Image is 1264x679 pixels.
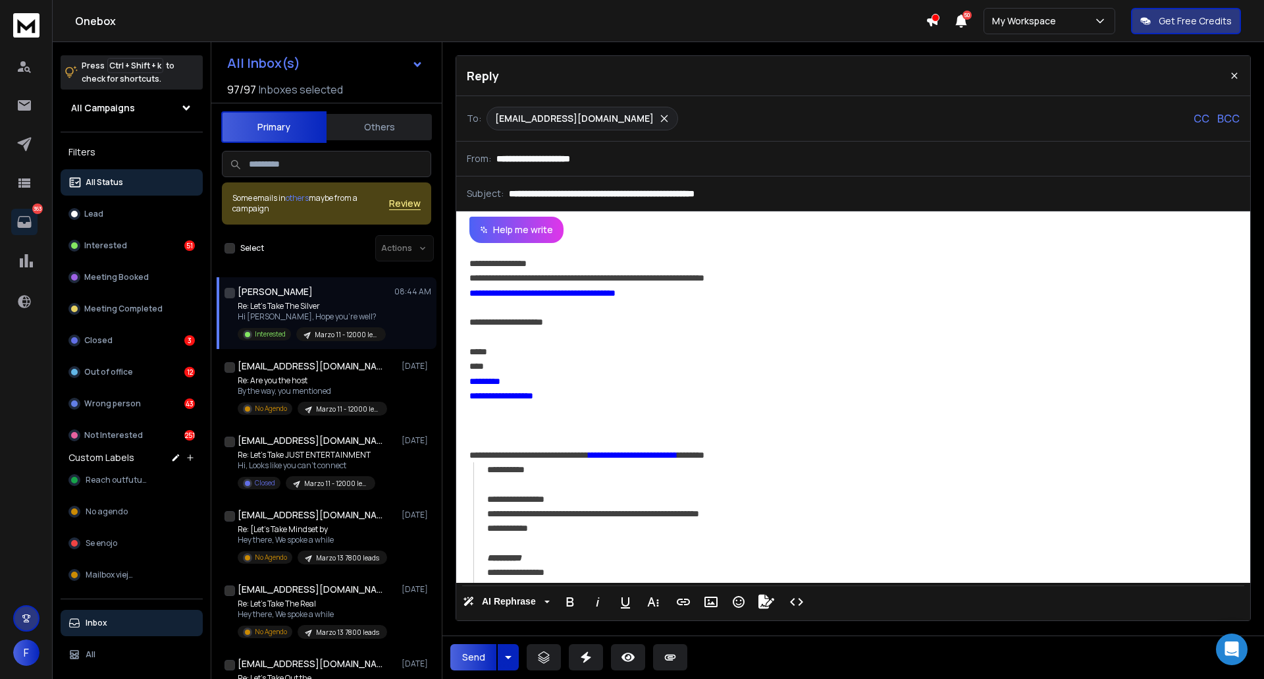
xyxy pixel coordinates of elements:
span: Se enojo [86,538,117,549]
div: 3 [184,335,195,346]
button: All Campaigns [61,95,203,121]
p: Interested [84,240,127,251]
button: Reach outfuture [61,467,203,493]
p: No Agendo [255,553,287,562]
p: Interested [255,329,286,339]
p: Lead [84,209,103,219]
h1: [EMAIL_ADDRESS][DOMAIN_NAME] [238,434,382,447]
button: Primary [221,111,327,143]
div: 12 [184,367,195,377]
p: Not Interested [84,430,143,441]
button: All Status [61,169,203,196]
button: Inbox [61,610,203,636]
span: others [286,192,309,204]
a: 363 [11,209,38,235]
label: Select [240,243,264,254]
button: Wrong person43 [61,391,203,417]
p: BCC [1217,111,1240,126]
button: Underline (Ctrl+U) [613,589,638,615]
p: Closed [84,335,113,346]
button: Interested51 [61,232,203,259]
button: All [61,641,203,668]
p: Meeting Completed [84,304,163,314]
p: By the way, you mentioned [238,386,387,396]
span: 97 / 97 [227,82,256,97]
p: [DATE] [402,510,431,520]
div: 51 [184,240,195,251]
h1: [PERSON_NAME] [238,285,313,298]
button: F [13,639,39,666]
p: Hey there, We spoke a while [238,609,387,620]
button: No agendo [61,499,203,525]
p: Marzo 13 7800 leads [316,553,379,563]
h1: [EMAIL_ADDRESS][DOMAIN_NAME] [238,657,382,670]
p: CC [1194,111,1209,126]
p: All [86,649,95,660]
h1: All Campaigns [71,101,135,115]
p: No Agendo [255,627,287,637]
div: Open Intercom Messenger [1216,634,1248,665]
span: AI Rephrase [479,596,539,607]
button: Get Free Credits [1131,8,1241,34]
p: Subject: [467,187,504,200]
p: Marzo 11 - 12000 leads G Personal [304,479,367,489]
button: All Inbox(s) [217,50,434,76]
p: Get Free Credits [1159,14,1232,28]
button: Italic (Ctrl+I) [585,589,610,615]
h3: Filters [61,143,203,161]
p: Re: Are you the host [238,375,387,386]
button: Closed3 [61,327,203,354]
p: 363 [32,204,43,214]
p: Re: Let’s Take The Real [238,599,387,609]
p: [DATE] [402,584,431,595]
span: Reach outfuture [86,475,149,485]
button: Others [327,113,432,142]
p: [DATE] [402,435,431,446]
p: Meeting Booked [84,272,149,283]
p: Marzo 11 - 12000 leads G Personal [315,330,378,340]
button: AI Rephrase [460,589,552,615]
h1: [EMAIL_ADDRESS][DOMAIN_NAME] [238,583,382,596]
button: Help me write [469,217,564,243]
button: Send [450,644,496,670]
p: Wrong person [84,398,141,409]
span: No agendo [86,506,128,517]
p: All Status [86,177,123,188]
button: Review [389,197,421,210]
p: My Workspace [992,14,1061,28]
p: 08:44 AM [394,286,431,297]
img: logo [13,13,39,38]
div: 251 [184,430,195,441]
span: 50 [962,11,972,20]
p: Marzo 11 - 12000 leads G Personal [316,404,379,414]
p: Out of office [84,367,133,377]
h3: Inboxes selected [259,82,343,97]
p: [DATE] [402,659,431,669]
div: Some emails in maybe from a campaign [232,193,389,214]
p: [EMAIL_ADDRESS][DOMAIN_NAME] [495,112,654,125]
button: Meeting Booked [61,264,203,290]
h1: [EMAIL_ADDRESS][DOMAIN_NAME] [238,508,382,522]
button: Insert Image (Ctrl+P) [698,589,724,615]
button: Emoticons [726,589,751,615]
p: To: [467,112,481,125]
h1: Onebox [75,13,926,29]
p: Hi [PERSON_NAME], Hope you're well? [238,312,386,322]
h3: Custom Labels [68,451,134,464]
p: [DATE] [402,361,431,371]
button: Code View [784,589,809,615]
button: Lead [61,201,203,227]
button: Signature [754,589,779,615]
button: Mailbox viejos [61,562,203,588]
button: Meeting Completed [61,296,203,322]
span: Mailbox viejos [86,570,137,580]
button: More Text [641,589,666,615]
p: Closed [255,478,275,488]
span: Ctrl + Shift + k [107,58,163,73]
p: No Agendo [255,404,287,414]
h1: All Inbox(s) [227,57,300,70]
button: Bold (Ctrl+B) [558,589,583,615]
p: From: [467,152,491,165]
